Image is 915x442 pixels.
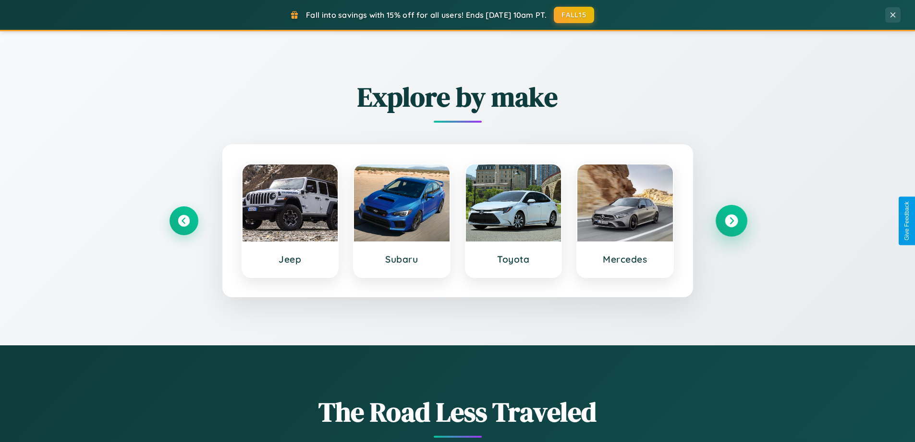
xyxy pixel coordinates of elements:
[903,202,910,240] div: Give Feedback
[252,253,329,265] h3: Jeep
[587,253,663,265] h3: Mercedes
[306,10,547,20] span: Fall into savings with 15% off for all users! Ends [DATE] 10am PT.
[554,7,594,23] button: FALL15
[476,253,552,265] h3: Toyota
[364,253,440,265] h3: Subaru
[170,393,746,430] h1: The Road Less Traveled
[170,78,746,115] h2: Explore by make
